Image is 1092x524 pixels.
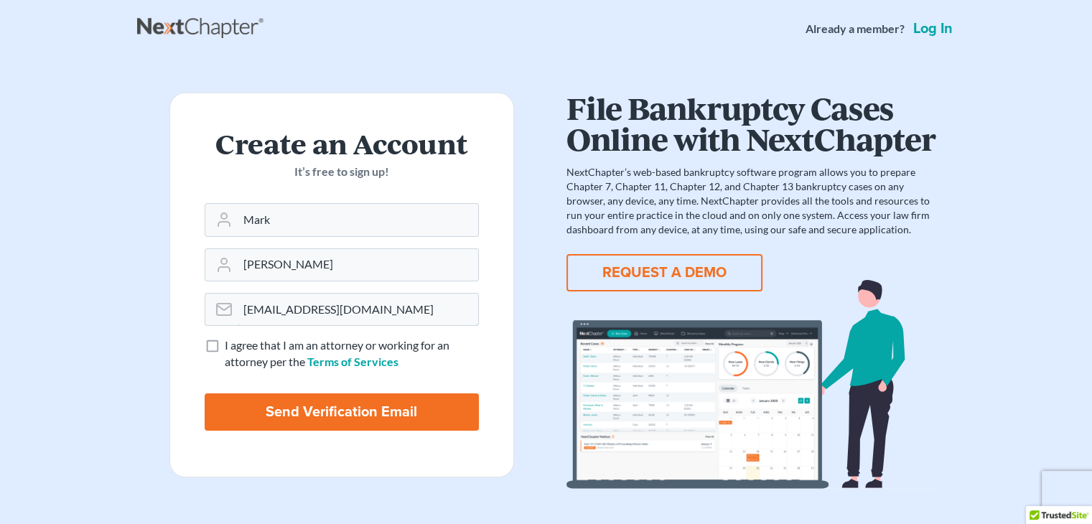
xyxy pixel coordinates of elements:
[806,21,905,37] strong: Already a member?
[205,164,479,180] p: It’s free to sign up!
[205,128,479,158] h2: Create an Account
[238,249,478,281] input: Last Name
[205,393,479,431] input: Send Verification Email
[566,280,935,489] img: dashboard-867a026336fddd4d87f0941869007d5e2a59e2bc3a7d80a2916e9f42c0117099.svg
[225,338,449,368] span: I agree that I am an attorney or working for an attorney per the
[238,204,478,235] input: First Name
[307,355,398,368] a: Terms of Services
[238,294,478,325] input: Email Address
[566,165,935,237] p: NextChapter’s web-based bankruptcy software program allows you to prepare Chapter 7, Chapter 11, ...
[566,254,762,291] button: REQUEST A DEMO
[566,93,935,154] h1: File Bankruptcy Cases Online with NextChapter
[910,22,956,36] a: Log in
